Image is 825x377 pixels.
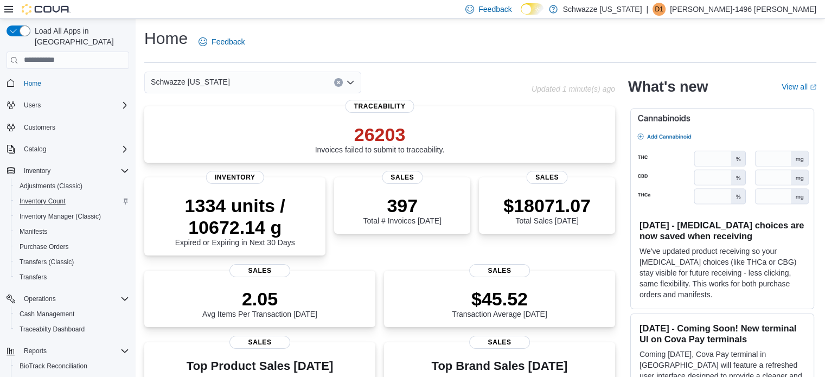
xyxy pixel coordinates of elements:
span: Sales [527,171,567,184]
a: Inventory Manager (Classic) [15,210,105,223]
div: Total # Invoices [DATE] [363,195,441,225]
button: Reports [20,344,51,357]
h3: [DATE] - Coming Soon! New terminal UI on Cova Pay terminals [639,323,805,344]
button: Purchase Orders [11,239,133,254]
span: Catalog [20,143,129,156]
button: Customers [2,119,133,135]
button: Cash Management [11,306,133,322]
button: Operations [20,292,60,305]
div: Total Sales [DATE] [503,195,591,225]
span: Adjustments (Classic) [15,180,129,193]
span: Transfers [20,273,47,282]
span: Operations [24,295,56,303]
span: Traceabilty Dashboard [20,325,85,334]
a: Adjustments (Classic) [15,180,87,193]
span: Home [20,76,129,90]
button: Transfers [11,270,133,285]
span: Sales [382,171,423,184]
h1: Home [144,28,188,49]
p: Updated 1 minute(s) ago [532,85,615,93]
div: Danny-1496 Moreno [653,3,666,16]
a: Transfers (Classic) [15,255,78,269]
span: Sales [229,264,290,277]
span: Cash Management [15,308,129,321]
span: Transfers (Classic) [15,255,129,269]
p: 26203 [315,124,445,145]
div: Expired or Expiring in Next 30 Days [153,195,317,247]
a: Cash Management [15,308,79,321]
button: Reports [2,343,133,359]
span: Users [24,101,41,110]
span: Inventory [24,167,50,175]
p: Schwazze [US_STATE] [563,3,642,16]
p: We've updated product receiving so your [MEDICAL_DATA] choices (like THCa or CBG) stay visible fo... [639,246,805,300]
button: Catalog [2,142,133,157]
span: Traceabilty Dashboard [15,323,129,336]
span: Schwazze [US_STATE] [151,75,230,88]
span: D1 [655,3,663,16]
p: $18071.07 [503,195,591,216]
span: Load All Apps in [GEOGRAPHIC_DATA] [30,25,129,47]
span: Manifests [15,225,129,238]
div: Avg Items Per Transaction [DATE] [202,288,317,318]
button: Inventory [2,163,133,178]
span: Transfers [15,271,129,284]
p: $45.52 [452,288,547,310]
a: Home [20,77,46,90]
span: Purchase Orders [15,240,129,253]
h2: What's new [628,78,708,95]
button: Manifests [11,224,133,239]
button: Traceabilty Dashboard [11,322,133,337]
h3: [DATE] - [MEDICAL_DATA] choices are now saved when receiving [639,220,805,241]
a: Purchase Orders [15,240,73,253]
div: Invoices failed to submit to traceability. [315,124,445,154]
span: Inventory Manager (Classic) [20,212,101,221]
span: Inventory Count [20,197,66,206]
a: Transfers [15,271,51,284]
h3: Top Product Sales [DATE] [153,360,367,373]
span: Reports [24,347,47,355]
span: Traceability [345,100,414,113]
span: Operations [20,292,129,305]
img: Cova [22,4,71,15]
span: Users [20,99,129,112]
span: Inventory [206,171,264,184]
button: Open list of options [346,78,355,87]
button: Inventory [20,164,55,177]
a: View allExternal link [782,82,816,91]
span: Customers [24,123,55,132]
span: Inventory [20,164,129,177]
input: Dark Mode [521,3,543,15]
p: 1334 units / 10672.14 g [153,195,317,238]
svg: External link [810,84,816,91]
span: Purchase Orders [20,242,69,251]
a: Customers [20,121,60,134]
a: Inventory Count [15,195,70,208]
span: BioTrack Reconciliation [20,362,87,370]
span: Cash Management [20,310,74,318]
span: Sales [469,336,530,349]
p: 397 [363,195,441,216]
button: Catalog [20,143,50,156]
span: Reports [20,344,129,357]
a: Manifests [15,225,52,238]
span: BioTrack Reconciliation [15,360,129,373]
span: Inventory Count [15,195,129,208]
span: Customers [20,120,129,134]
span: Catalog [24,145,46,154]
button: Transfers (Classic) [11,254,133,270]
span: Sales [469,264,530,277]
button: Inventory Manager (Classic) [11,209,133,224]
span: Sales [229,336,290,349]
span: Transfers (Classic) [20,258,74,266]
p: [PERSON_NAME]-1496 [PERSON_NAME] [670,3,816,16]
a: Feedback [194,31,249,53]
span: Adjustments (Classic) [20,182,82,190]
p: 2.05 [202,288,317,310]
button: Home [2,75,133,91]
button: Inventory Count [11,194,133,209]
span: Inventory Manager (Classic) [15,210,129,223]
div: Transaction Average [DATE] [452,288,547,318]
button: Operations [2,291,133,306]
